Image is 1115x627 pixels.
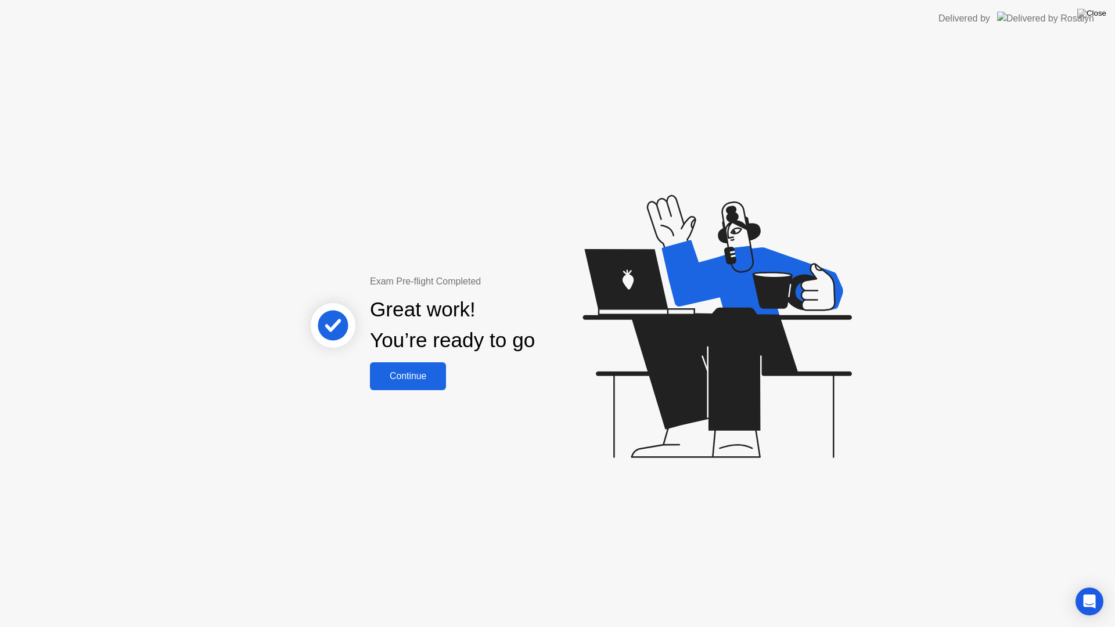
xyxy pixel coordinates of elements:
div: Great work! You’re ready to go [370,294,535,356]
div: Open Intercom Messenger [1076,588,1103,615]
img: Delivered by Rosalyn [997,12,1094,25]
div: Delivered by [938,12,990,26]
img: Close [1077,9,1106,18]
div: Exam Pre-flight Completed [370,275,610,289]
button: Continue [370,362,446,390]
div: Continue [373,371,443,381]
